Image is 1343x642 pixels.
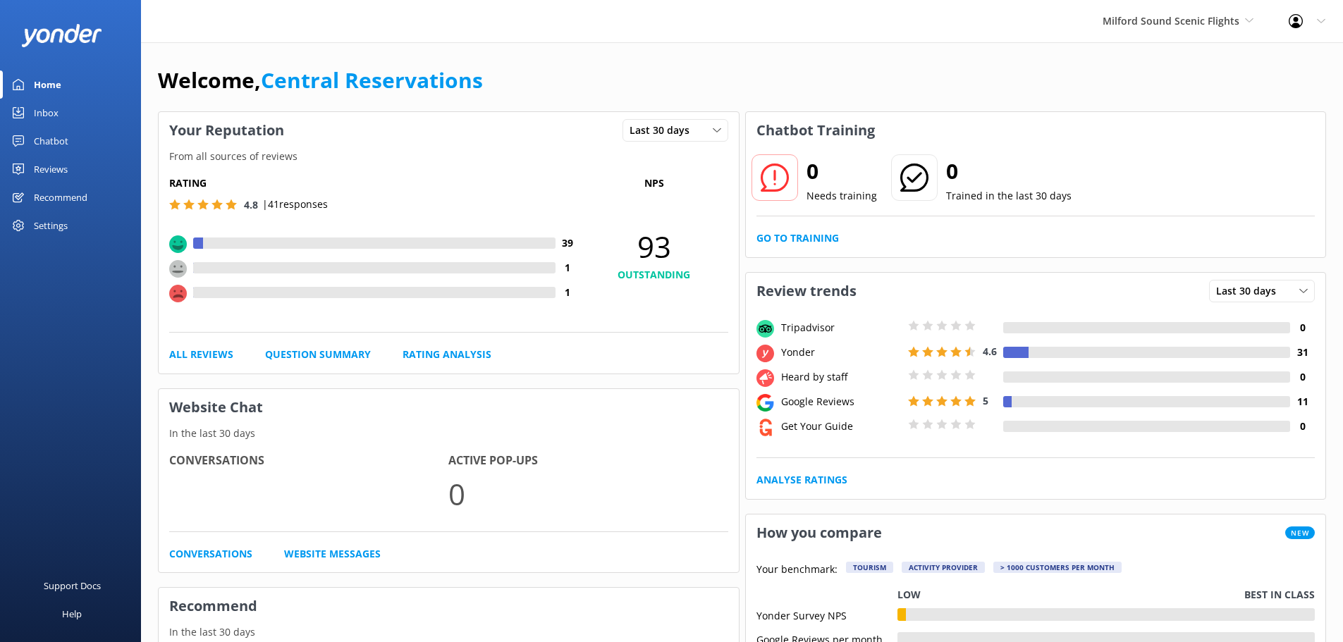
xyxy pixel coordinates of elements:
[580,267,728,283] h4: OUTSTANDING
[1216,283,1284,299] span: Last 30 days
[1103,14,1239,27] span: Milford Sound Scenic Flights
[62,600,82,628] div: Help
[159,624,739,640] p: In the last 30 days
[159,588,739,624] h3: Recommend
[756,608,897,621] div: Yonder Survey NPS
[756,230,839,246] a: Go to Training
[265,347,371,362] a: Question Summary
[1290,320,1315,335] h4: 0
[556,260,580,276] h4: 1
[159,112,295,149] h3: Your Reputation
[169,175,580,191] h5: Rating
[1290,369,1315,385] h4: 0
[846,562,893,573] div: Tourism
[983,345,997,358] span: 4.6
[946,154,1072,188] h2: 0
[580,229,728,264] span: 93
[897,587,921,603] p: Low
[756,562,838,579] p: Your benchmark:
[448,470,728,517] p: 0
[262,197,328,212] p: | 41 responses
[34,99,59,127] div: Inbox
[34,127,68,155] div: Chatbot
[169,347,233,362] a: All Reviews
[403,347,491,362] a: Rating Analysis
[556,285,580,300] h4: 1
[807,154,877,188] h2: 0
[1290,419,1315,434] h4: 0
[580,175,728,191] p: NPS
[1290,394,1315,409] h4: 11
[159,389,739,426] h3: Website Chat
[34,211,68,240] div: Settings
[1290,345,1315,360] h4: 31
[1244,587,1315,603] p: Best in class
[630,123,698,138] span: Last 30 days
[807,188,877,204] p: Needs training
[778,369,904,385] div: Heard by staff
[746,112,885,149] h3: Chatbot Training
[993,562,1122,573] div: > 1000 customers per month
[778,320,904,335] div: Tripadvisor
[169,452,448,470] h4: Conversations
[756,472,847,488] a: Analyse Ratings
[159,149,739,164] p: From all sources of reviews
[169,546,252,562] a: Conversations
[34,183,87,211] div: Recommend
[448,452,728,470] h4: Active Pop-ups
[746,273,867,309] h3: Review trends
[778,394,904,409] div: Google Reviews
[21,24,102,47] img: yonder-white-logo.png
[244,198,258,211] span: 4.8
[946,188,1072,204] p: Trained in the last 30 days
[261,66,483,94] a: Central Reservations
[983,394,988,407] span: 5
[1285,526,1315,539] span: New
[34,70,61,99] div: Home
[746,514,893,551] h3: How you compare
[284,546,381,562] a: Website Messages
[778,345,904,360] div: Yonder
[159,426,739,441] p: In the last 30 days
[44,572,101,600] div: Support Docs
[158,63,483,97] h1: Welcome,
[556,235,580,251] h4: 39
[778,419,904,434] div: Get Your Guide
[902,562,985,573] div: Activity Provider
[34,155,68,183] div: Reviews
